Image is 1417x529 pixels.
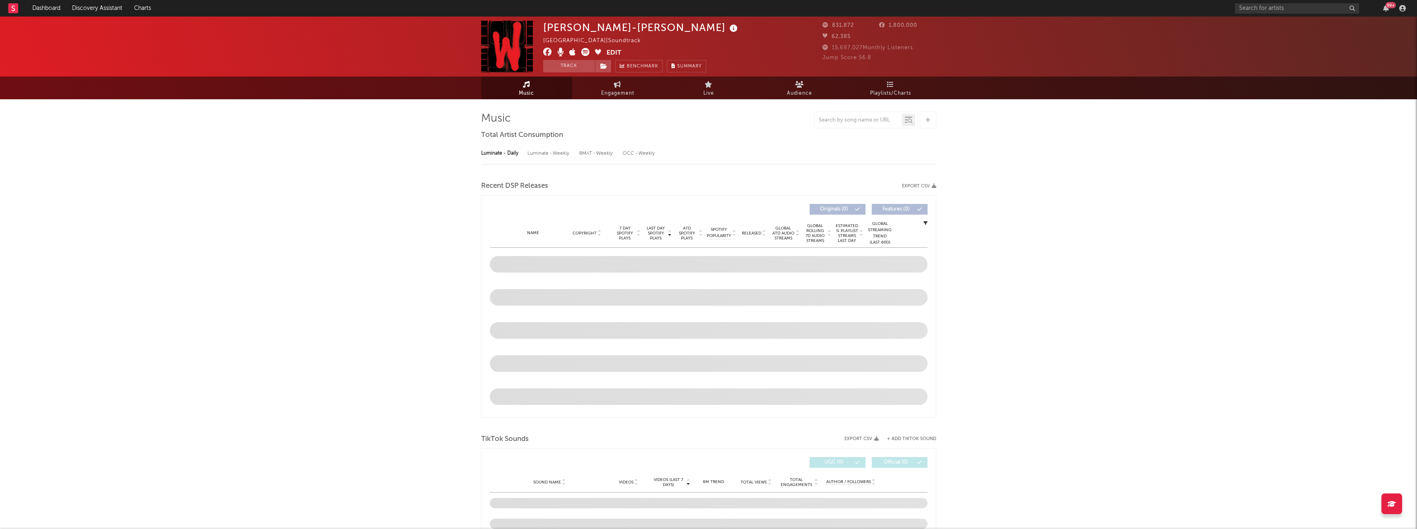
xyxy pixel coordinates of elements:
span: Author / Followers [826,479,871,485]
div: Global Streaming Trend (Last 60D) [868,221,892,246]
span: TikTok Sounds [481,434,529,444]
span: Estimated % Playlist Streams Last Day [836,223,858,243]
a: Engagement [572,77,663,99]
span: Engagement [601,89,634,98]
div: 6M Trend [694,479,733,485]
button: Originals(0) [810,204,866,215]
span: 62,385 [822,34,851,39]
span: Benchmark [627,62,658,72]
span: Originals ( 0 ) [815,207,853,212]
span: Released [742,231,761,236]
span: Copyright [573,231,597,236]
a: Playlists/Charts [845,77,936,99]
span: Playlists/Charts [870,89,911,98]
a: Audience [754,77,845,99]
input: Search for artists [1235,3,1359,14]
button: Export CSV [902,184,936,189]
span: Global ATD Audio Streams [772,226,795,241]
span: Recent DSP Releases [481,181,548,191]
input: Search by song name or URL [815,117,902,124]
button: + Add TikTok Sound [887,437,936,441]
span: Live [703,89,714,98]
div: Luminate - Daily [481,146,519,160]
div: [GEOGRAPHIC_DATA] | Soundtrack [543,36,650,46]
button: Summary [667,60,706,72]
a: Live [663,77,754,99]
button: Features(0) [872,204,928,215]
span: Total Views [741,480,767,485]
span: 7 Day Spotify Plays [614,226,636,241]
div: Name [506,230,561,236]
button: Track [543,60,595,72]
button: Official(0) [872,457,928,468]
span: Videos (last 7 days) [652,477,685,487]
a: Benchmark [615,60,663,72]
span: Summary [677,64,702,69]
span: Global Rolling 7D Audio Streams [804,223,827,243]
div: Luminate - Weekly [527,146,571,160]
span: Audience [787,89,812,98]
span: Music [519,89,534,98]
span: Jump Score: 56.8 [822,55,871,60]
button: 99+ [1383,5,1389,12]
div: OCC - Weekly [623,146,656,160]
button: UGC(0) [810,457,866,468]
span: Total Artist Consumption [481,130,563,140]
a: Music [481,77,572,99]
span: Official ( 0 ) [877,460,915,465]
span: ATD Spotify Plays [676,226,698,241]
span: 831,872 [822,23,854,28]
div: BMAT - Weekly [579,146,614,160]
button: + Add TikTok Sound [879,437,936,441]
span: UGC ( 0 ) [815,460,853,465]
div: 99 + [1386,2,1396,8]
span: 15,697,027 Monthly Listeners [822,45,913,50]
button: Export CSV [844,436,879,441]
span: Spotify Popularity [707,227,731,239]
span: Total Engagements [779,477,813,487]
span: Last Day Spotify Plays [645,226,667,241]
button: Edit [607,48,621,58]
div: [PERSON_NAME]-[PERSON_NAME] [543,21,740,34]
span: Sound Name [533,480,561,485]
span: Videos [619,480,633,485]
span: Features ( 0 ) [877,207,915,212]
span: 1,800,000 [879,23,917,28]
